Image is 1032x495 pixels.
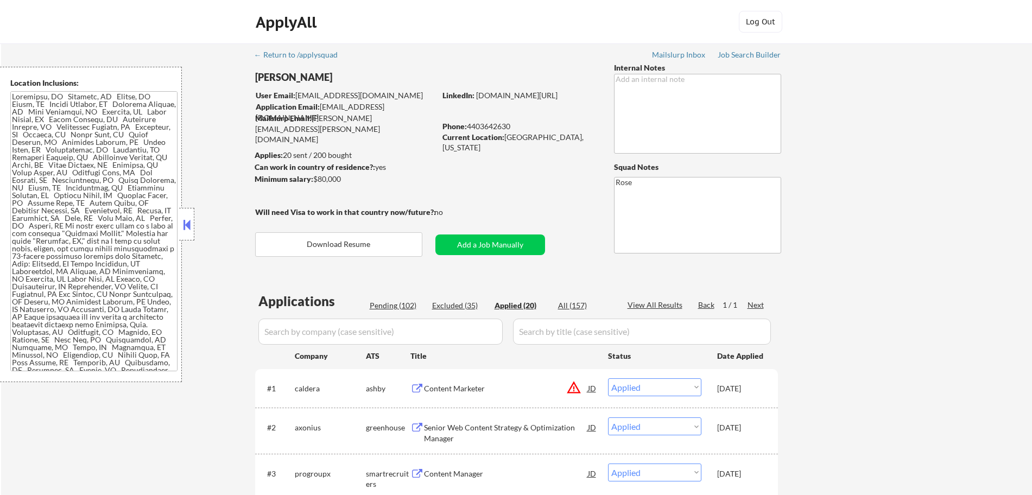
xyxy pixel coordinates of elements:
[608,346,701,365] div: Status
[442,132,504,142] strong: Current Location:
[718,50,781,61] a: Job Search Builder
[255,113,312,123] strong: Mailslurp Email:
[366,468,410,490] div: smartrecruiters
[295,468,366,479] div: progroupx
[256,91,295,100] strong: User Email:
[255,150,283,160] strong: Applies:
[442,91,474,100] strong: LinkedIn:
[256,90,435,101] div: [EMAIL_ADDRESS][DOMAIN_NAME]
[255,174,313,183] strong: Minimum salary:
[748,300,765,310] div: Next
[256,101,435,123] div: [EMAIL_ADDRESS][DOMAIN_NAME]
[267,383,286,394] div: #1
[258,319,503,345] input: Search by company (case sensitive)
[717,351,765,361] div: Date Applied
[558,300,612,311] div: All (157)
[366,351,410,361] div: ATS
[255,232,422,257] button: Download Resume
[442,122,467,131] strong: Phone:
[424,422,588,443] div: Senior Web Content Strategy & Optimization Manager
[255,174,435,185] div: $80,000
[370,300,424,311] div: Pending (102)
[513,319,771,345] input: Search by title (case sensitive)
[410,351,598,361] div: Title
[434,207,465,218] div: no
[495,300,549,311] div: Applied (20)
[698,300,716,310] div: Back
[476,91,558,100] a: [DOMAIN_NAME][URL]
[717,422,765,433] div: [DATE]
[587,378,598,398] div: JD
[723,300,748,310] div: 1 / 1
[366,422,410,433] div: greenhouse
[435,234,545,255] button: Add a Job Manually
[442,132,596,153] div: [GEOGRAPHIC_DATA], [US_STATE]
[10,78,178,88] div: Location Inclusions:
[628,300,686,310] div: View All Results
[652,51,706,59] div: Mailslurp Inbox
[255,150,435,161] div: 20 sent / 200 bought
[614,162,781,173] div: Squad Notes
[614,62,781,73] div: Internal Notes
[256,102,320,111] strong: Application Email:
[717,468,765,479] div: [DATE]
[295,422,366,433] div: axonius
[739,11,782,33] button: Log Out
[295,383,366,394] div: caldera
[255,71,478,84] div: [PERSON_NAME]
[652,50,706,61] a: Mailslurp Inbox
[442,121,596,132] div: 4403642630
[717,383,765,394] div: [DATE]
[295,351,366,361] div: Company
[258,295,366,308] div: Applications
[255,162,375,172] strong: Can work in country of residence?:
[254,51,348,59] div: ← Return to /applysquad
[256,13,320,31] div: ApplyAll
[267,468,286,479] div: #3
[366,383,410,394] div: ashby
[424,468,588,479] div: Content Manager
[424,383,588,394] div: Content Marketer
[267,422,286,433] div: #2
[718,51,781,59] div: Job Search Builder
[254,50,348,61] a: ← Return to /applysquad
[566,380,581,395] button: warning_amber
[255,162,432,173] div: yes
[255,207,436,217] strong: Will need Visa to work in that country now/future?:
[587,464,598,483] div: JD
[587,417,598,437] div: JD
[255,113,435,145] div: [PERSON_NAME][EMAIL_ADDRESS][PERSON_NAME][DOMAIN_NAME]
[432,300,486,311] div: Excluded (35)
